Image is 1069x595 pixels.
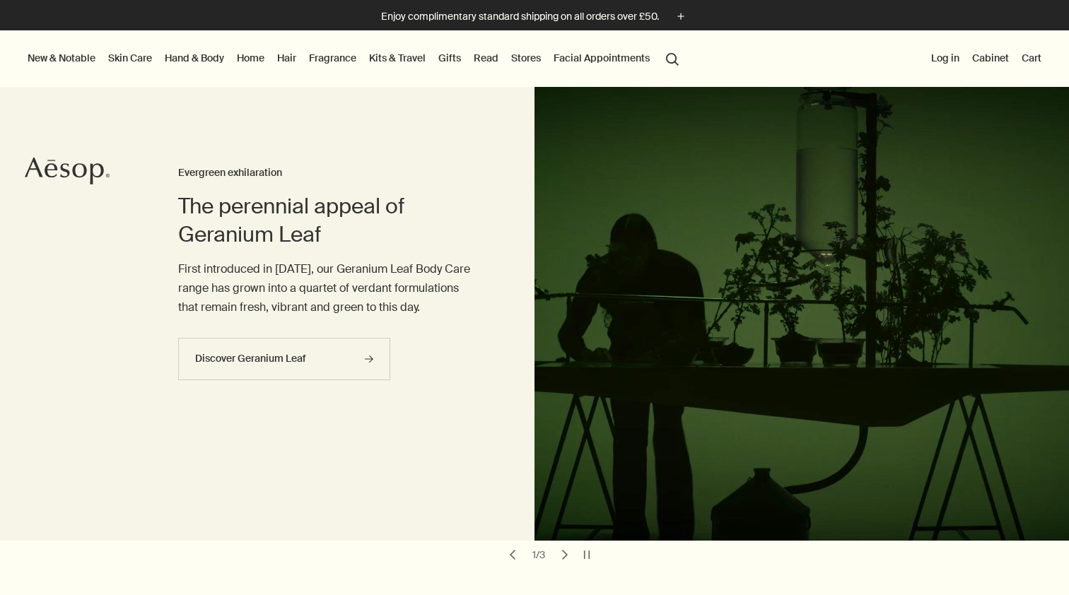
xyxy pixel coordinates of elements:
a: Hair [274,49,299,67]
button: Open search [660,45,685,71]
nav: primary [25,30,685,87]
a: Gifts [436,49,464,67]
button: Stores [508,49,544,67]
h2: The perennial appeal of Geranium Leaf [178,192,478,249]
svg: Aesop [25,157,110,185]
a: Discover Geranium Leaf [178,338,390,380]
a: Home [234,49,267,67]
button: Cart [1019,49,1044,67]
button: pause [577,545,597,565]
a: Aesop [25,157,110,189]
button: Enjoy complimentary standard shipping on all orders over £50. [381,8,689,25]
a: Kits & Travel [366,49,428,67]
a: Fragrance [306,49,359,67]
button: New & Notable [25,49,98,67]
a: Hand & Body [162,49,227,67]
button: Log in [928,49,962,67]
a: Cabinet [969,49,1012,67]
nav: supplementary [928,30,1044,87]
h3: Evergreen exhilaration [178,165,478,182]
p: Enjoy complimentary standard shipping on all orders over £50. [381,9,659,24]
div: 1 / 3 [528,548,549,561]
a: Read [471,49,501,67]
p: First introduced in [DATE], our Geranium Leaf Body Care range has grown into a quartet of verdant... [178,259,478,317]
button: previous slide [503,545,522,565]
button: next slide [555,545,575,565]
a: Skin Care [105,49,155,67]
a: Facial Appointments [551,49,653,67]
